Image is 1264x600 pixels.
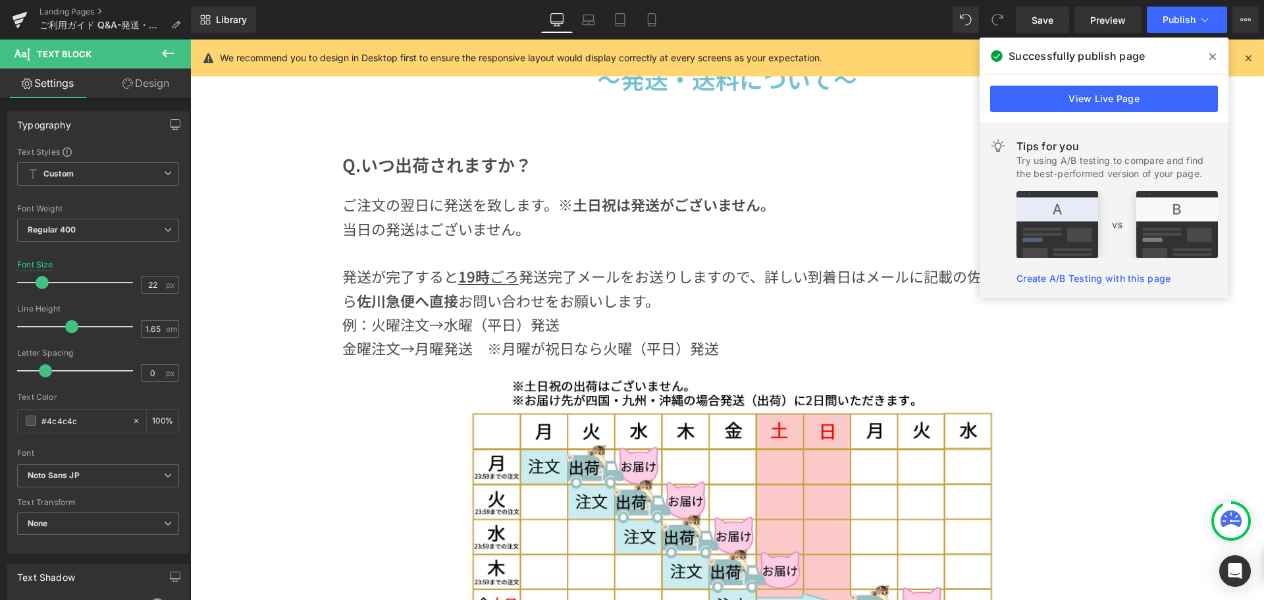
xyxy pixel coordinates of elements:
[990,138,1006,154] img: light.svg
[216,14,247,26] span: Library
[152,153,922,177] p: ご注文の翌日に発送を致します。
[1016,273,1171,284] a: Create A/B Testing with this page
[28,470,80,481] i: Noto Sans JP
[166,281,177,289] span: px
[990,86,1218,112] a: View Live Page
[39,20,166,30] span: ご利用ガイド Q&A-発送・送料について
[166,369,177,377] span: px
[368,154,585,175] strong: ※土日祝は発送がございません。
[39,7,191,17] a: Landing Pages
[1147,7,1227,33] button: Publish
[17,393,179,402] div: Text Color
[28,225,76,234] b: Regular 400
[573,7,604,33] a: Laptop
[43,169,74,180] b: Custom
[604,7,636,33] a: Tablet
[17,449,179,458] div: Font
[1016,138,1218,154] div: Tips for you
[17,564,75,583] div: Text Shadow
[1009,48,1145,64] span: Successfully publish page
[152,296,922,320] p: 金曜注文→月曜発送 ※月曜が祝日なら火曜（平日）発送
[984,7,1011,33] button: Redo
[191,7,256,33] a: New Library
[1219,555,1251,587] div: Open Intercom Messenger
[1016,154,1218,180] div: Try using A/B testing to compare and find the best-performed version of your page.
[152,177,922,201] p: 当日の発送はございません。
[1232,7,1259,33] button: More
[268,226,300,247] strong: 19時
[17,260,53,269] div: Font Size
[541,7,573,33] a: Desktop
[41,414,126,428] input: Color
[28,518,48,528] b: None
[1032,13,1053,27] span: Save
[1163,14,1196,25] span: Publish
[17,112,71,130] div: Typography
[1074,7,1142,33] a: Preview
[268,226,329,247] u: ごろ
[152,225,922,273] p: 発送が完了すると 発送完了メールをお送りしますので、詳しい到着日はメールに記載の佐川急便 追跡番号から お問い合わせをお願いします。
[220,51,822,65] p: We recommend you to design in Desktop first to ensure the responsive layout would display correct...
[1090,13,1126,27] span: Preview
[1016,191,1218,258] img: tip.png
[407,22,667,56] strong: ～発送・送料について～
[37,49,92,59] span: Text Block
[152,113,342,137] b: Q.いつ出荷されますか？
[147,410,178,433] div: %
[636,7,668,33] a: Mobile
[98,68,194,98] a: Design
[152,273,922,296] p: 例：火曜注文→水曜（平日）発送
[17,204,179,213] div: Font Weight
[17,304,179,314] div: Line Height
[953,7,979,33] button: Undo
[167,250,268,271] strong: 佐川急便へ直接
[17,498,179,507] div: Text Transform
[17,146,179,157] div: Text Styles
[166,325,177,333] span: em
[17,348,179,358] div: Letter Spacing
